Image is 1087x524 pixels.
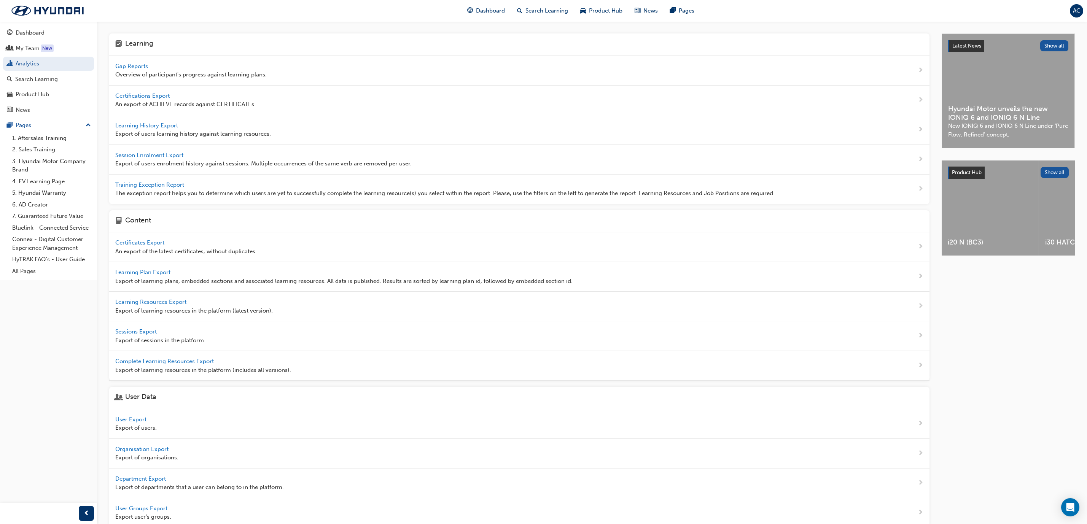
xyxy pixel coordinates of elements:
span: Export of departments that a user can belong to in the platform. [115,483,284,492]
a: guage-iconDashboard [461,3,511,19]
span: Search Learning [525,6,568,15]
span: page-icon [115,216,122,226]
a: i20 N (BC3) [942,160,1039,256]
a: Session Enrolment Export Export of users enrolment history against sessions. Multiple occurrences... [109,145,929,175]
span: Pages [679,6,694,15]
a: 3. Hyundai Motor Company Brand [9,156,94,176]
div: News [16,106,30,114]
div: Tooltip anchor [41,44,54,52]
a: News [3,103,94,117]
span: An export of the latest certificates, without duplicates. [115,247,257,256]
span: Learning Plan Export [115,269,172,276]
span: pages-icon [7,122,13,129]
span: next-icon [918,155,923,164]
a: All Pages [9,265,94,277]
a: Learning Plan Export Export of learning plans, embedded sections and associated learning resource... [109,262,929,292]
span: car-icon [580,6,586,16]
span: Export of learning resources in the platform (latest version). [115,306,273,315]
span: next-icon [918,66,923,75]
span: next-icon [918,184,923,194]
a: Gap Reports Overview of participant's progress against learning plans.next-icon [109,56,929,86]
button: Pages [3,118,94,132]
span: AC [1073,6,1081,15]
span: next-icon [918,272,923,281]
span: i20 N (BC3) [948,238,1033,247]
span: News [643,6,658,15]
div: Pages [16,121,31,130]
a: Department Export Export of departments that a user can belong to in the platform.next-icon [109,468,929,498]
span: User Export [115,416,148,423]
span: User Groups Export [115,505,169,512]
span: Certifications Export [115,92,171,99]
span: search-icon [7,76,12,83]
span: Export of users enrolment history against sessions. Multiple occurrences of the same verb are rem... [115,159,412,168]
a: Certifications Export An export of ACHIEVE records against CERTIFICATEs.next-icon [109,86,929,115]
span: Dashboard [476,6,505,15]
a: pages-iconPages [664,3,700,19]
span: New IONIQ 6 and IONIQ 6 N Line under ‘Pure Flow, Refined’ concept. [948,122,1068,139]
a: car-iconProduct Hub [574,3,629,19]
span: Overview of participant's progress against learning plans. [115,70,267,79]
button: AC [1070,4,1083,17]
a: Analytics [3,57,94,71]
span: next-icon [918,125,923,135]
h4: User Data [125,393,156,403]
span: up-icon [86,121,91,130]
span: search-icon [517,6,522,16]
div: My Team [16,44,40,53]
span: Complete Learning Resources Export [115,358,215,365]
button: Show all [1041,167,1069,178]
span: prev-icon [84,509,89,518]
a: Learning Resources Export Export of learning resources in the platform (latest version).next-icon [109,292,929,321]
span: next-icon [918,508,923,518]
a: news-iconNews [629,3,664,19]
span: next-icon [918,95,923,105]
a: Training Exception Report The exception report helps you to determine which users are yet to succ... [109,175,929,204]
span: Certificates Export [115,239,166,246]
div: Open Intercom Messenger [1061,498,1079,516]
span: chart-icon [7,60,13,67]
span: Export of sessions in the platform. [115,336,205,345]
a: User Export Export of users.next-icon [109,409,929,439]
span: An export of ACHIEVE records against CERTIFICATEs. [115,100,256,109]
a: Dashboard [3,26,94,40]
a: Certificates Export An export of the latest certificates, without duplicates.next-icon [109,232,929,262]
a: 5. Hyundai Warranty [9,187,94,199]
span: next-icon [918,361,923,370]
a: Latest NewsShow allHyundai Motor unveils the new IONIQ 6 and IONIQ 6 N LineNew IONIQ 6 and IONIQ ... [942,33,1075,148]
span: Latest News [952,43,981,49]
span: Export of learning resources in the platform (includes all versions). [115,366,291,375]
span: Product Hub [952,169,982,176]
span: Gap Reports [115,63,150,70]
a: 6. AD Creator [9,199,94,211]
span: Export of users learning history against learning resources. [115,130,271,138]
span: next-icon [918,331,923,341]
a: 4. EV Learning Page [9,176,94,187]
a: search-iconSearch Learning [511,3,574,19]
a: Connex - Digital Customer Experience Management [9,233,94,254]
a: HyTRAK FAQ's - User Guide [9,254,94,265]
span: Learning Resources Export [115,299,188,305]
span: Sessions Export [115,328,158,335]
span: next-icon [918,302,923,311]
span: The exception report helps you to determine which users are yet to successfully complete the lear... [115,189,775,198]
span: people-icon [7,45,13,52]
button: Show all [1040,40,1069,51]
span: news-icon [7,107,13,114]
span: learning-icon [115,40,122,49]
h4: Content [125,216,151,226]
span: Export of learning plans, embedded sections and associated learning resources. All data is publis... [115,277,573,286]
span: Organisation Export [115,446,170,453]
span: next-icon [918,419,923,429]
span: next-icon [918,449,923,458]
a: My Team [3,41,94,56]
h4: Learning [125,40,153,49]
span: guage-icon [467,6,473,16]
a: Complete Learning Resources Export Export of learning resources in the platform (includes all ver... [109,351,929,381]
div: Dashboard [16,29,45,37]
img: Trak [4,3,91,19]
a: Organisation Export Export of organisations.next-icon [109,439,929,468]
a: 2. Sales Training [9,144,94,156]
a: Bluelink - Connected Service [9,222,94,234]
